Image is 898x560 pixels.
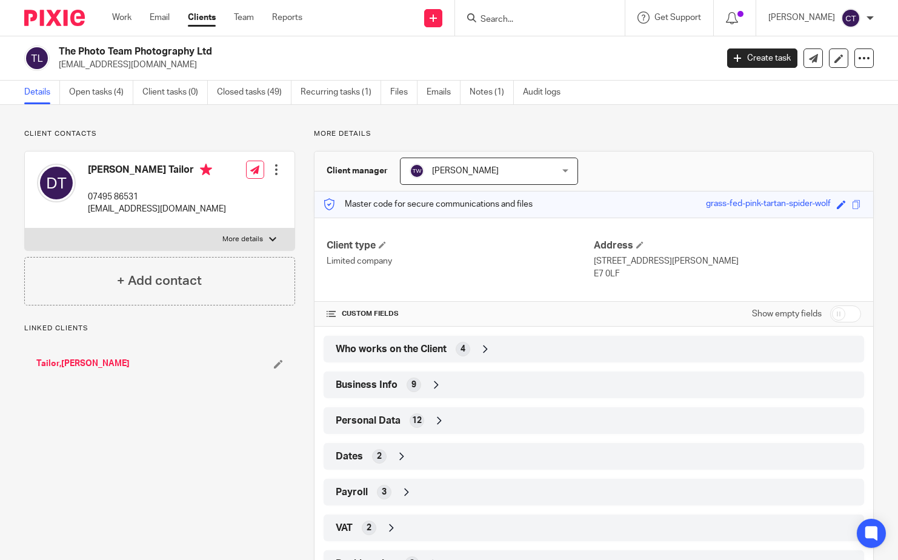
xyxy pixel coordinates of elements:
[654,13,701,22] span: Get Support
[314,129,874,139] p: More details
[188,12,216,24] a: Clients
[24,81,60,104] a: Details
[841,8,860,28] img: svg%3E
[752,308,822,320] label: Show empty fields
[523,81,570,104] a: Audit logs
[327,239,594,252] h4: Client type
[432,167,499,175] span: [PERSON_NAME]
[336,415,401,427] span: Personal Data
[594,239,861,252] h4: Address
[706,198,831,212] div: grass-fed-pink-tartan-spider-wolf
[594,268,861,280] p: E7 0LF
[336,450,363,463] span: Dates
[36,358,130,370] a: Tailor,[PERSON_NAME]
[69,81,133,104] a: Open tasks (4)
[88,191,226,203] p: 07495 86531
[479,15,588,25] input: Search
[24,10,85,26] img: Pixie
[301,81,381,104] a: Recurring tasks (1)
[412,415,422,427] span: 12
[410,164,424,178] img: svg%3E
[117,272,202,290] h4: + Add contact
[336,379,397,392] span: Business Info
[142,81,208,104] a: Client tasks (0)
[727,48,797,68] a: Create task
[217,81,291,104] a: Closed tasks (49)
[88,164,226,179] h4: [PERSON_NAME] Tailor
[382,486,387,498] span: 3
[427,81,461,104] a: Emails
[88,203,226,215] p: [EMAIL_ADDRESS][DOMAIN_NAME]
[234,12,254,24] a: Team
[222,235,263,244] p: More details
[200,164,212,176] i: Primary
[327,255,594,267] p: Limited company
[411,379,416,391] span: 9
[150,12,170,24] a: Email
[59,59,709,71] p: [EMAIL_ADDRESS][DOMAIN_NAME]
[336,486,368,499] span: Payroll
[272,12,302,24] a: Reports
[377,450,382,462] span: 2
[594,255,861,267] p: [STREET_ADDRESS][PERSON_NAME]
[367,522,371,534] span: 2
[24,45,50,71] img: svg%3E
[768,12,835,24] p: [PERSON_NAME]
[461,343,465,355] span: 4
[390,81,417,104] a: Files
[327,309,594,319] h4: CUSTOM FIELDS
[24,129,295,139] p: Client contacts
[336,522,353,535] span: VAT
[327,165,388,177] h3: Client manager
[470,81,514,104] a: Notes (1)
[324,198,533,210] p: Master code for secure communications and files
[59,45,579,58] h2: The Photo Team Photography Ltd
[24,324,295,333] p: Linked clients
[37,164,76,202] img: svg%3E
[336,343,447,356] span: Who works on the Client
[112,12,131,24] a: Work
